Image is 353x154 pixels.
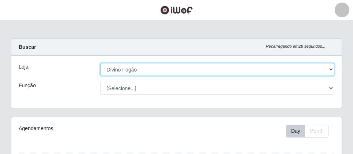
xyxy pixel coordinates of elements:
[305,125,328,137] button: Month
[19,125,144,132] div: Agendamentos
[286,125,305,137] button: Day
[266,44,326,48] i: Recarregando em 28 segundos...
[19,82,36,89] label: Função
[286,125,334,137] div: Toolbar with button groups
[19,44,36,50] strong: Buscar
[160,5,193,15] img: CoreUI Logo
[286,125,328,137] div: First group
[19,63,28,71] label: Loja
